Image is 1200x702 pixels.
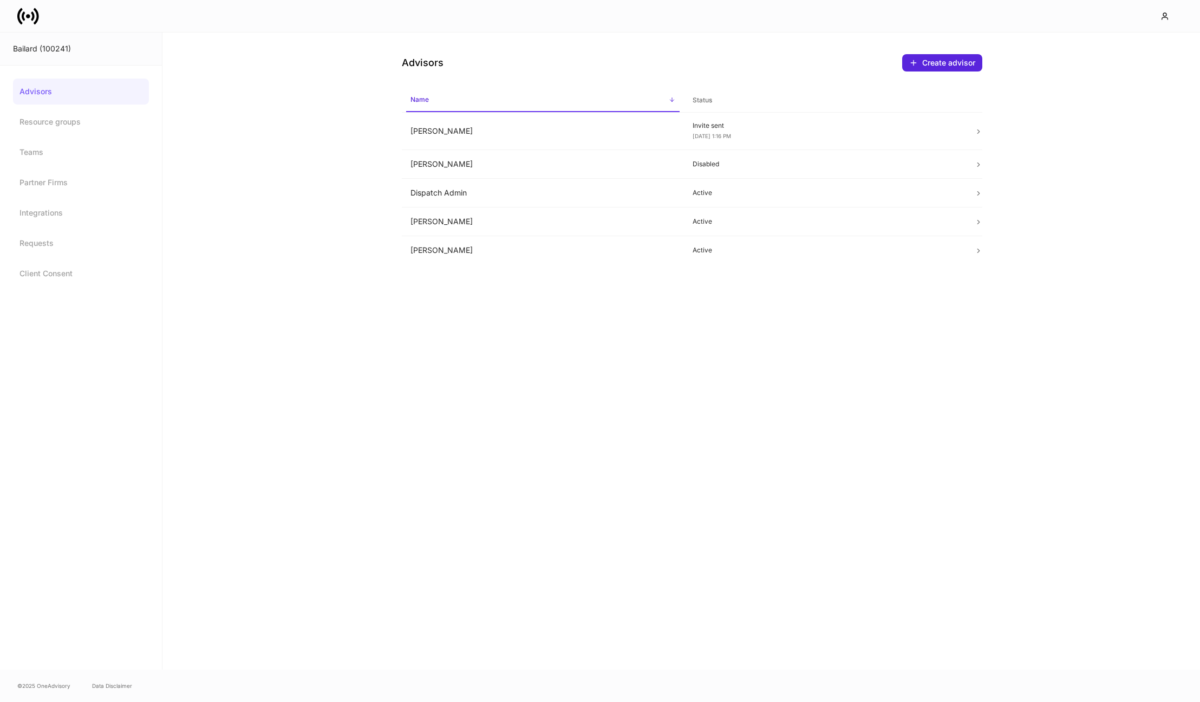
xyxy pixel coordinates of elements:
h6: Status [693,95,712,105]
p: Invite sent [693,121,957,130]
td: [PERSON_NAME] [402,236,684,265]
span: [DATE] 1:16 PM [693,133,731,139]
div: Bailard (100241) [13,43,149,54]
span: Name [406,89,680,112]
a: Partner Firms [13,170,149,196]
p: Active [693,246,957,255]
td: [PERSON_NAME] [402,113,684,150]
a: Requests [13,230,149,256]
a: Resource groups [13,109,149,135]
td: [PERSON_NAME] [402,207,684,236]
a: Data Disclaimer [92,681,132,690]
a: Integrations [13,200,149,226]
a: Teams [13,139,149,165]
p: Disabled [693,160,957,168]
p: Active [693,188,957,197]
p: Active [693,217,957,226]
span: Status [688,89,962,112]
h4: Advisors [402,56,444,69]
td: [PERSON_NAME] [402,150,684,179]
button: Create advisor [902,54,982,71]
td: Dispatch Admin [402,179,684,207]
a: Advisors [13,79,149,105]
span: © 2025 OneAdvisory [17,681,70,690]
a: Client Consent [13,261,149,287]
h6: Name [410,94,429,105]
div: Create advisor [922,57,975,68]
